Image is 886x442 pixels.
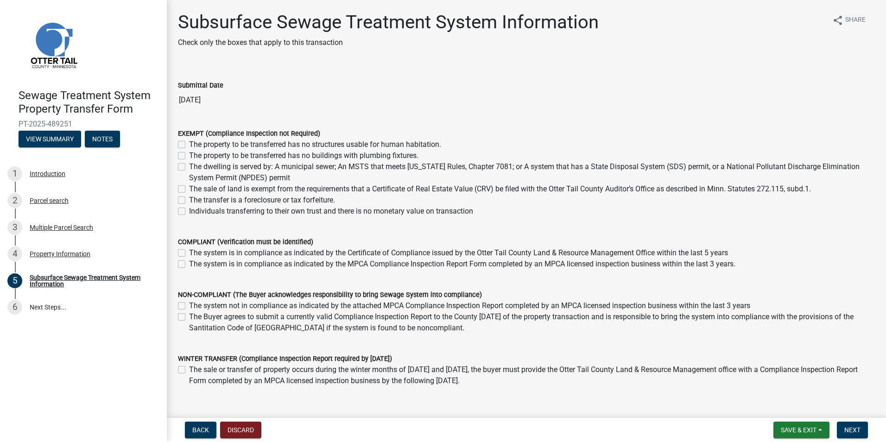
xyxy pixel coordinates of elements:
i: share [832,15,843,26]
button: Save & Exit [773,422,829,438]
h1: Subsurface Sewage Treatment System Information [178,11,599,33]
button: View Summary [19,131,81,147]
label: The Buyer agrees to submit a currently valid Compliance Inspection Report to the County [DATE] of... [189,311,875,334]
label: NON-COMPLIANT (The Buyer acknowledges responsibility to bring Sewage System into compliance) [178,292,482,298]
label: The dwelling is served by: A municipal sewer; An MSTS that meets [US_STATE] Rules, Chapter 7081; ... [189,161,875,183]
wm-modal-confirm: Summary [19,136,81,143]
button: Notes [85,131,120,147]
div: 3 [7,220,22,235]
img: Otter Tail County, Minnesota [19,10,88,79]
p: Check only the boxes that apply to this transaction [178,37,599,48]
label: Submittal Date [178,82,223,89]
div: Multiple Parcel Search [30,224,93,231]
button: Discard [220,422,261,438]
span: Share [845,15,866,26]
div: Property Information [30,251,90,257]
button: Next [837,422,868,438]
wm-modal-confirm: Notes [85,136,120,143]
span: PT-2025-489251 [19,120,148,128]
label: COMPLIANT (Verification must be identified) [178,239,313,246]
div: Parcel search [30,197,69,204]
label: The sale of land is exempt from the requirements that a Certificate of Real Estate Value (CRV) be... [189,183,811,195]
label: The system is in compliance as indicated by the Certificate of Compliance issued by the Otter Tai... [189,247,728,259]
label: WINTER TRANSFER (Compliance Inspection Report required by [DATE]) [178,356,392,362]
div: Subsurface Sewage Treatment System Information [30,274,152,287]
label: The system is in compliance as indicated by the MPCA Compliance Inspection Report Form completed ... [189,259,735,270]
div: 2 [7,193,22,208]
label: The property to be transferred has no buildings with plumbing fixtures. [189,150,418,161]
label: The system not in compliance as indicated by the attached MPCA Compliance Inspection Report compl... [189,300,750,311]
div: 5 [7,273,22,288]
span: Back [192,426,209,434]
div: 6 [7,300,22,315]
span: Next [844,426,861,434]
h4: Sewage Treatment System Property Transfer Form [19,89,159,116]
button: Back [185,422,216,438]
label: The transfer is a foreclosure or tax forfeiture. [189,195,335,206]
span: Save & Exit [781,426,816,434]
div: Introduction [30,170,65,177]
label: EXEMPT (Compliance Inspection not Required) [178,131,320,137]
div: 1 [7,166,22,181]
label: The sale or transfer of property occurs during the winter months of [DATE] and [DATE], the buyer ... [189,364,875,386]
div: 4 [7,246,22,261]
button: shareShare [825,11,873,29]
label: Individuals transferring to their own trust and there is no monetary value on transaction [189,206,473,217]
label: The property to be transferred has no structures usable for human habitation. [189,139,441,150]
